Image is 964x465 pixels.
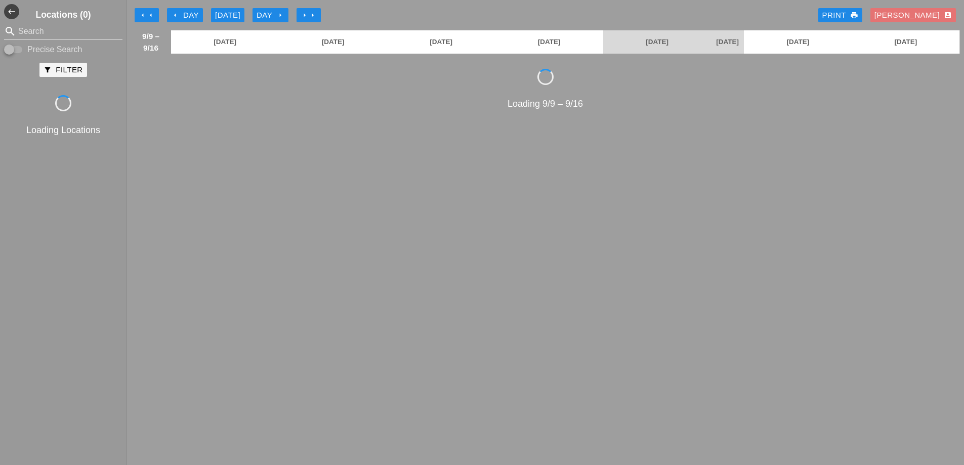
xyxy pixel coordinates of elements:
[874,10,952,21] div: [PERSON_NAME]
[4,4,19,19] button: Shrink Sidebar
[2,123,124,137] div: Loading Locations
[139,11,147,19] i: arrow_left
[253,8,288,22] button: Day
[276,11,284,19] i: arrow_right
[279,30,387,54] a: [DATE]
[850,11,858,19] i: print
[852,30,959,54] a: [DATE]
[4,4,19,19] i: west
[297,8,321,22] button: Move Ahead 1 Week
[171,30,279,54] a: [DATE]
[257,10,284,21] div: Day
[215,10,240,21] div: [DATE]
[131,97,960,111] div: Loading 9/9 – 9/16
[818,8,862,22] a: Print
[211,8,244,22] button: [DATE]
[711,30,744,54] a: [DATE]
[744,30,852,54] a: [DATE]
[44,66,52,74] i: filter_alt
[18,23,108,39] input: Search
[135,8,159,22] button: Move Back 1 Week
[309,11,317,19] i: arrow_right
[603,30,711,54] a: [DATE]
[4,44,122,56] div: Enable Precise search to match search terms exactly.
[147,11,155,19] i: arrow_left
[870,8,956,22] button: [PERSON_NAME]
[171,11,179,19] i: arrow_left
[44,64,82,76] div: Filter
[301,11,309,19] i: arrow_right
[944,11,952,19] i: account_box
[39,63,87,77] button: Filter
[495,30,603,54] a: [DATE]
[136,30,166,54] span: 9/9 – 9/16
[171,10,199,21] div: Day
[822,10,858,21] div: Print
[387,30,495,54] a: [DATE]
[167,8,203,22] button: Day
[27,45,82,55] label: Precise Search
[4,25,16,37] i: search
